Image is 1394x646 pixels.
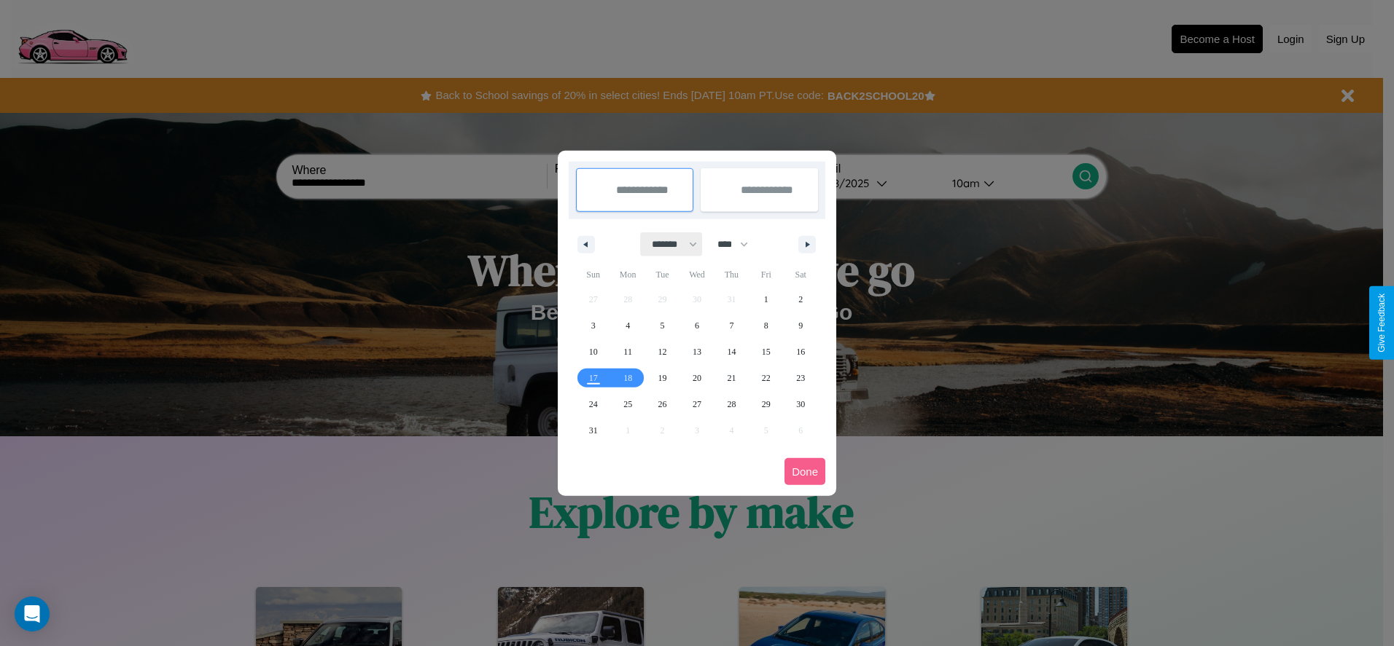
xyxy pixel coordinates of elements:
button: 8 [749,312,783,339]
button: 15 [749,339,783,365]
span: 7 [729,312,733,339]
span: 13 [693,339,701,365]
button: 27 [680,391,714,417]
span: 14 [727,339,736,365]
span: 16 [796,339,805,365]
span: 27 [693,391,701,417]
span: 17 [589,365,598,391]
span: 11 [623,339,632,365]
button: 14 [714,339,749,365]
button: 20 [680,365,714,391]
button: 23 [784,365,818,391]
span: 25 [623,391,632,417]
span: 3 [591,312,596,339]
button: 9 [784,312,818,339]
span: 20 [693,365,701,391]
span: Mon [610,263,645,286]
button: 31 [576,417,610,444]
span: 21 [727,365,736,391]
span: 23 [796,365,805,391]
button: 11 [610,339,645,365]
button: 6 [680,312,714,339]
button: 21 [714,365,749,391]
span: 5 [661,312,665,339]
span: 18 [623,365,632,391]
span: 30 [796,391,805,417]
span: 19 [658,365,667,391]
button: 19 [645,365,680,391]
span: 4 [626,312,630,339]
button: 18 [610,365,645,391]
span: 29 [762,391,771,417]
span: 28 [727,391,736,417]
button: 13 [680,339,714,365]
button: 24 [576,391,610,417]
button: 7 [714,312,749,339]
button: 3 [576,312,610,339]
span: 12 [658,339,667,365]
div: Open Intercom Messenger [15,596,50,631]
span: Tue [645,263,680,286]
button: 22 [749,365,783,391]
span: 31 [589,417,598,444]
span: 10 [589,339,598,365]
button: 30 [784,391,818,417]
button: 17 [576,365,610,391]
span: 22 [762,365,771,391]
span: Thu [714,263,749,286]
button: 4 [610,312,645,339]
button: 25 [610,391,645,417]
button: 28 [714,391,749,417]
span: 1 [764,286,768,312]
button: 29 [749,391,783,417]
span: 24 [589,391,598,417]
button: 5 [645,312,680,339]
div: Give Feedback [1377,294,1387,352]
span: 6 [695,312,699,339]
button: 16 [784,339,818,365]
button: 2 [784,286,818,312]
span: 15 [762,339,771,365]
button: Done [784,458,825,485]
button: 26 [645,391,680,417]
span: 8 [764,312,768,339]
span: Wed [680,263,714,286]
span: 26 [658,391,667,417]
span: Sat [784,263,818,286]
button: 1 [749,286,783,312]
span: 9 [798,312,803,339]
span: 2 [798,286,803,312]
button: 10 [576,339,610,365]
span: Fri [749,263,783,286]
button: 12 [645,339,680,365]
span: Sun [576,263,610,286]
